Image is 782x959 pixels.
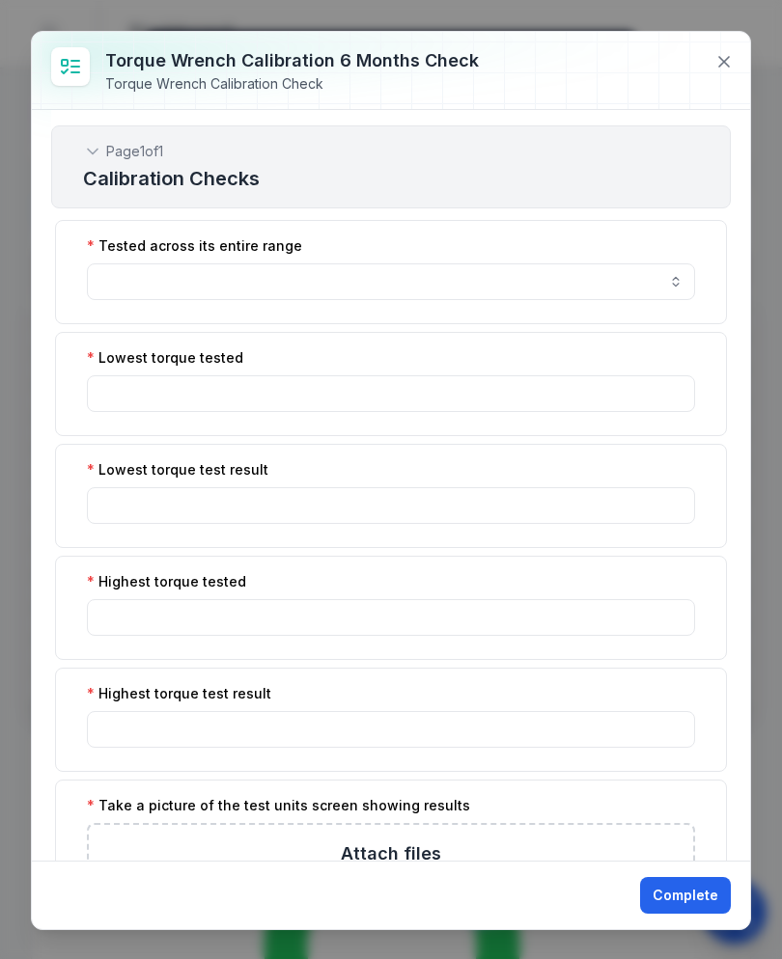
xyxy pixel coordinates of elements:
label: Tested across its entire range [87,236,302,256]
button: Complete [640,877,731,914]
label: Highest torque tested [87,572,246,591]
label: Highest torque test result [87,684,271,703]
label: Take a picture of the test units screen showing results [87,796,470,815]
h2: Calibration Checks [83,165,699,192]
label: Lowest torque tested [87,348,243,368]
input: :rm5:-form-item-label [87,599,695,636]
input: :rm3:-form-item-label [87,375,695,412]
span: Page 1 of 1 [106,142,163,161]
h3: Attach files [341,840,441,867]
input: :rm4:-form-item-label [87,487,695,524]
input: :rm6:-form-item-label [87,711,695,748]
h3: Torque Wrench Calibration 6 Months Check [105,47,479,74]
label: Lowest torque test result [87,460,268,479]
div: Torque Wrench Calibration Check [105,74,479,94]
